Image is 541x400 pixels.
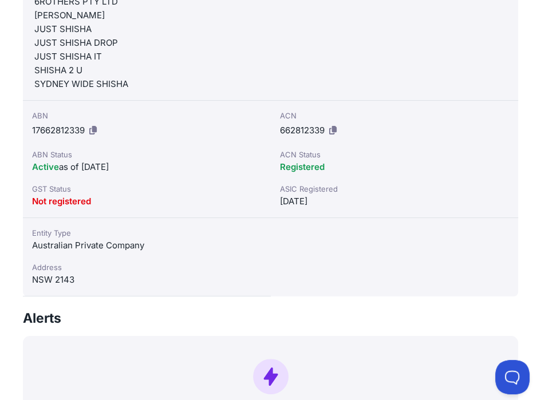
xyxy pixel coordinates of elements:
[32,161,59,172] span: Active
[34,22,507,36] div: JUST SHISHA
[280,149,510,160] div: ACN Status
[32,196,91,207] span: Not registered
[23,310,61,327] h3: Alerts
[32,239,262,252] div: Australian Private Company
[34,77,507,91] div: SYDNEY WIDE SHISHA
[32,183,262,195] div: GST Status
[280,183,510,195] div: ASIC Registered
[34,36,507,50] div: JUST SHISHA DROP
[32,227,262,239] div: Entity Type
[495,360,530,394] iframe: Toggle Customer Support
[280,195,510,208] div: [DATE]
[280,161,325,172] span: Registered
[32,160,262,174] div: as of [DATE]
[34,64,507,77] div: SHISHA 2 U
[34,50,507,64] div: JUST SHISHA IT
[32,125,85,136] span: 17662812339
[280,125,325,136] span: 662812339
[280,110,510,121] div: ACN
[32,149,262,160] div: ABN Status
[32,262,262,273] div: Address
[32,110,262,121] div: ABN
[34,9,507,22] div: [PERSON_NAME]
[32,273,262,287] div: NSW 2143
